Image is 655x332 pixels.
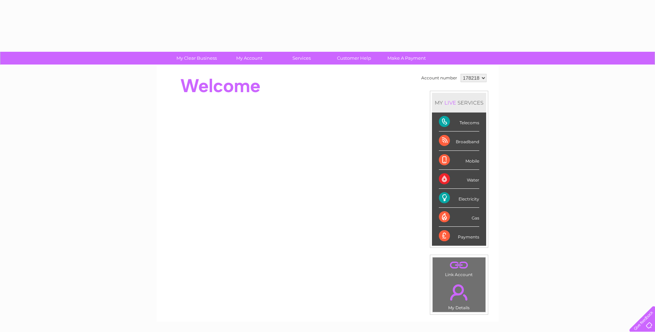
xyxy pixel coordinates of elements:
div: Electricity [439,189,479,208]
div: Payments [439,227,479,245]
td: Account number [420,72,459,84]
a: . [434,259,484,271]
a: My Clear Business [168,52,225,65]
div: Telecoms [439,113,479,131]
div: LIVE [443,99,457,106]
a: . [434,280,484,304]
a: Services [273,52,330,65]
a: My Account [221,52,278,65]
div: Gas [439,208,479,227]
td: My Details [432,279,486,312]
div: Broadband [439,131,479,150]
div: Mobile [439,151,479,170]
div: MY SERVICES [432,93,486,113]
a: Make A Payment [378,52,435,65]
a: Customer Help [326,52,383,65]
div: Water [439,170,479,189]
td: Link Account [432,257,486,279]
